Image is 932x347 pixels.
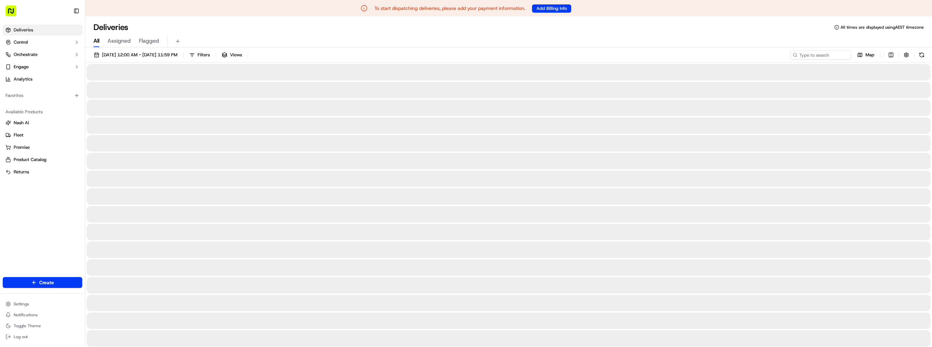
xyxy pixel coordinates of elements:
[14,334,28,339] span: Log out
[14,39,28,45] span: Control
[917,50,927,60] button: Refresh
[3,106,82,117] div: Available Products
[3,154,82,165] button: Product Catalog
[14,120,29,126] span: Nash AI
[14,132,24,138] span: Fleet
[3,130,82,141] button: Fleet
[532,4,571,13] button: Add Billing Info
[865,52,874,58] span: Map
[5,144,80,150] a: Promise
[3,74,82,85] a: Analytics
[854,50,877,60] button: Map
[14,312,38,318] span: Notifications
[14,144,30,150] span: Promise
[3,25,82,35] a: Deliveries
[94,22,128,33] h1: Deliveries
[14,157,46,163] span: Product Catalog
[219,50,245,60] button: Views
[14,27,33,33] span: Deliveries
[5,169,80,175] a: Returns
[139,37,159,45] span: Flagged
[186,50,213,60] button: Filters
[790,50,851,60] input: Type to search
[3,142,82,153] button: Promise
[91,50,181,60] button: [DATE] 12:00 AM - [DATE] 11:59 PM
[3,299,82,309] button: Settings
[198,52,210,58] span: Filters
[107,37,131,45] span: Assigned
[3,332,82,342] button: Log out
[841,25,924,30] span: All times are displayed using AEST timezone
[5,132,80,138] a: Fleet
[14,301,29,307] span: Settings
[14,323,41,329] span: Toggle Theme
[3,117,82,128] button: Nash AI
[14,64,29,70] span: Engage
[14,76,32,82] span: Analytics
[3,277,82,288] button: Create
[3,37,82,48] button: Control
[3,90,82,101] div: Favorites
[14,169,29,175] span: Returns
[3,310,82,320] button: Notifications
[5,120,80,126] a: Nash AI
[3,167,82,177] button: Returns
[3,321,82,331] button: Toggle Theme
[39,279,54,286] span: Create
[5,157,80,163] a: Product Catalog
[374,5,525,12] p: To start dispatching deliveries, please add your payment information.
[14,52,38,58] span: Orchestrate
[3,49,82,60] button: Orchestrate
[230,52,242,58] span: Views
[102,52,177,58] span: [DATE] 12:00 AM - [DATE] 11:59 PM
[3,61,82,72] button: Engage
[94,37,99,45] span: All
